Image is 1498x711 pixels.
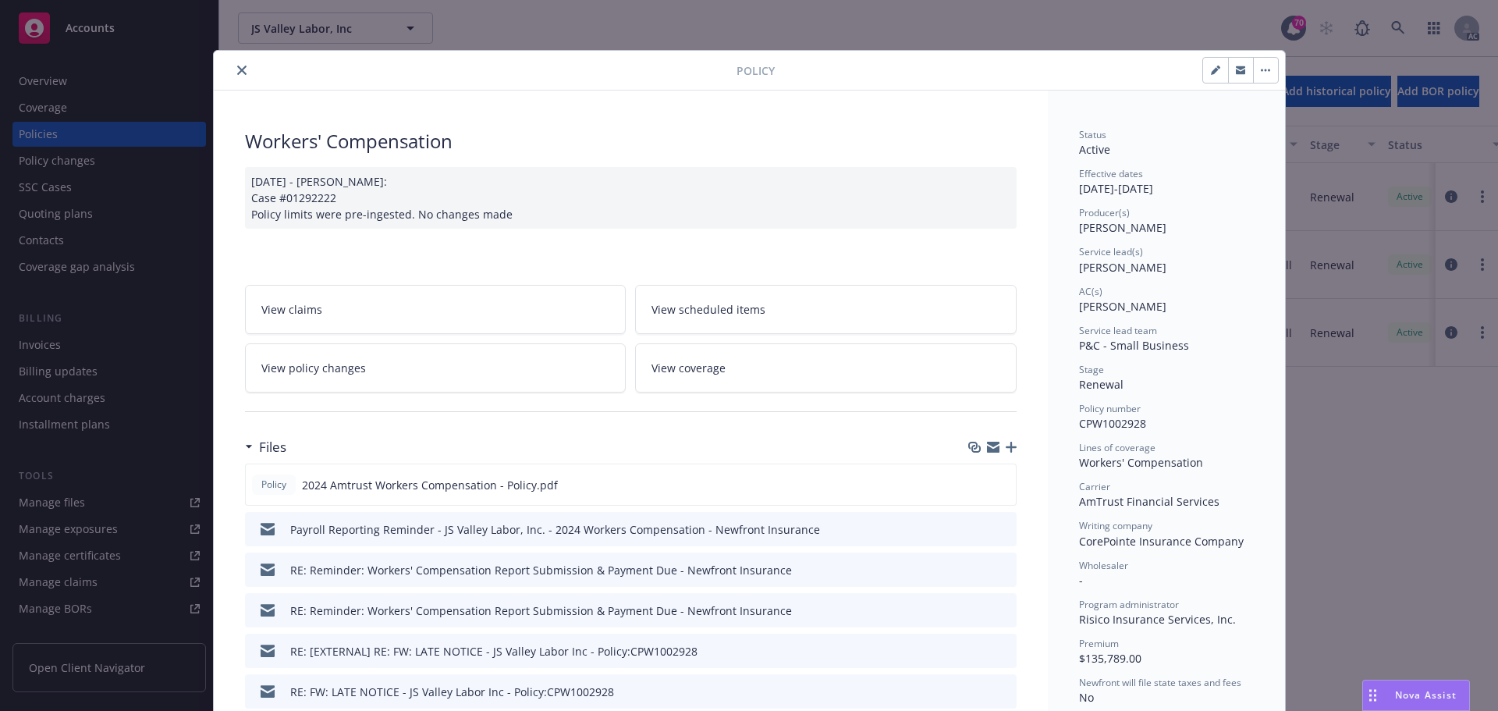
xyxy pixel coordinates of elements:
[1079,441,1155,454] span: Lines of coverage
[290,562,792,578] div: RE: Reminder: Workers' Compensation Report Submission & Payment Due - Newfront Insurance
[1363,681,1383,710] div: Drag to move
[1079,519,1152,532] span: Writing company
[290,684,614,700] div: RE: FW: LATE NOTICE - JS Valley Labor Inc - Policy:CPW1002928
[996,603,1010,619] button: preview file
[259,437,286,457] h3: Files
[971,521,984,538] button: download file
[1079,416,1146,431] span: CPW1002928
[1362,680,1470,711] button: Nova Assist
[996,562,1010,578] button: preview file
[1395,688,1457,702] span: Nova Assist
[1079,220,1166,235] span: [PERSON_NAME]
[651,360,726,376] span: View coverage
[1079,324,1157,337] span: Service lead team
[233,61,251,80] button: close
[1079,363,1104,376] span: Stage
[1079,534,1244,549] span: CorePointe Insurance Company
[245,128,1017,155] div: Workers' Compensation
[996,684,1010,700] button: preview file
[245,437,286,457] div: Files
[971,562,984,578] button: download file
[290,643,698,659] div: RE: [EXTERNAL] RE: FW: LATE NOTICE - JS Valley Labor Inc - Policy:CPW1002928
[1079,612,1236,627] span: Risico Insurance Services, Inc.
[996,643,1010,659] button: preview file
[1079,377,1123,392] span: Renewal
[1079,167,1143,180] span: Effective dates
[1079,651,1141,666] span: $135,789.00
[635,285,1017,334] a: View scheduled items
[245,285,627,334] a: View claims
[1079,167,1254,197] div: [DATE] - [DATE]
[245,343,627,393] a: View policy changes
[1079,260,1166,275] span: [PERSON_NAME]
[971,477,983,493] button: download file
[971,603,984,619] button: download file
[996,521,1010,538] button: preview file
[1079,559,1128,572] span: Wholesaler
[245,167,1017,229] div: [DATE] - [PERSON_NAME]: Case #01292222 Policy limits were pre-ingested. No changes made
[261,360,366,376] span: View policy changes
[1079,637,1119,650] span: Premium
[737,62,775,79] span: Policy
[1079,455,1203,470] span: Workers' Compensation
[971,684,984,700] button: download file
[651,301,765,318] span: View scheduled items
[1079,598,1179,611] span: Program administrator
[971,643,984,659] button: download file
[1079,494,1219,509] span: AmTrust Financial Services
[1079,299,1166,314] span: [PERSON_NAME]
[1079,480,1110,493] span: Carrier
[1079,206,1130,219] span: Producer(s)
[1079,142,1110,157] span: Active
[1079,128,1106,141] span: Status
[635,343,1017,393] a: View coverage
[290,521,820,538] div: Payroll Reporting Reminder - JS Valley Labor, Inc. - 2024 Workers Compensation - Newfront Insurance
[1079,285,1102,298] span: AC(s)
[1079,573,1083,588] span: -
[1079,690,1094,705] span: No
[290,603,792,619] div: RE: Reminder: Workers' Compensation Report Submission & Payment Due - Newfront Insurance
[261,301,322,318] span: View claims
[258,478,289,492] span: Policy
[1079,402,1141,415] span: Policy number
[1079,245,1143,258] span: Service lead(s)
[996,477,1010,493] button: preview file
[1079,676,1241,689] span: Newfront will file state taxes and fees
[302,477,558,493] span: 2024 Amtrust Workers Compensation - Policy.pdf
[1079,338,1189,353] span: P&C - Small Business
